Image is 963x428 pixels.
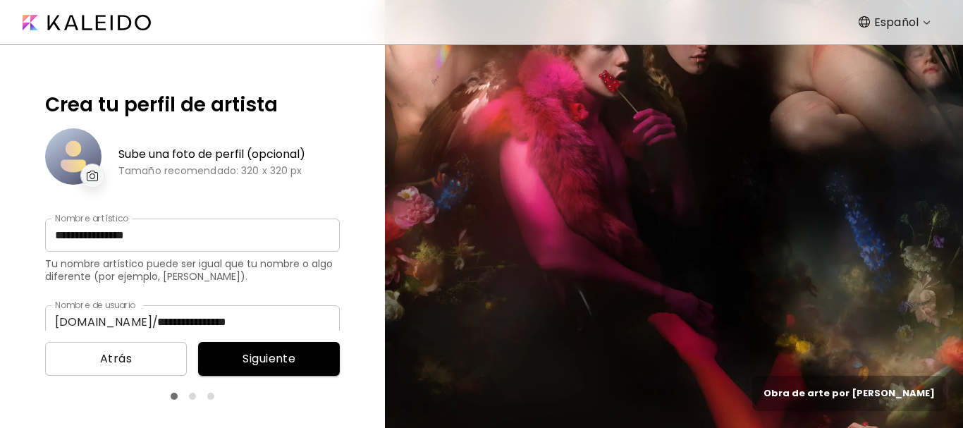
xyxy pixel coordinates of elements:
div: Español [863,11,936,34]
img: Language [859,16,870,27]
h5: Crea tu perfil de artista [45,90,340,120]
h6: Tamaño recomendado: 320 x 320 px [118,164,305,177]
p: [DOMAIN_NAME]/ [55,314,158,331]
button: Atrás [45,342,187,376]
h5: Sube una foto de perfil (opcional) [118,147,305,161]
img: Kaleido [23,15,151,30]
span: Atrás [56,350,176,367]
p: Tu nombre artístico puede ser igual que tu nombre o algo diferente (por ejemplo, [PERSON_NAME]). [45,257,340,283]
button: Siguiente [198,342,340,376]
span: Siguiente [209,350,329,367]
